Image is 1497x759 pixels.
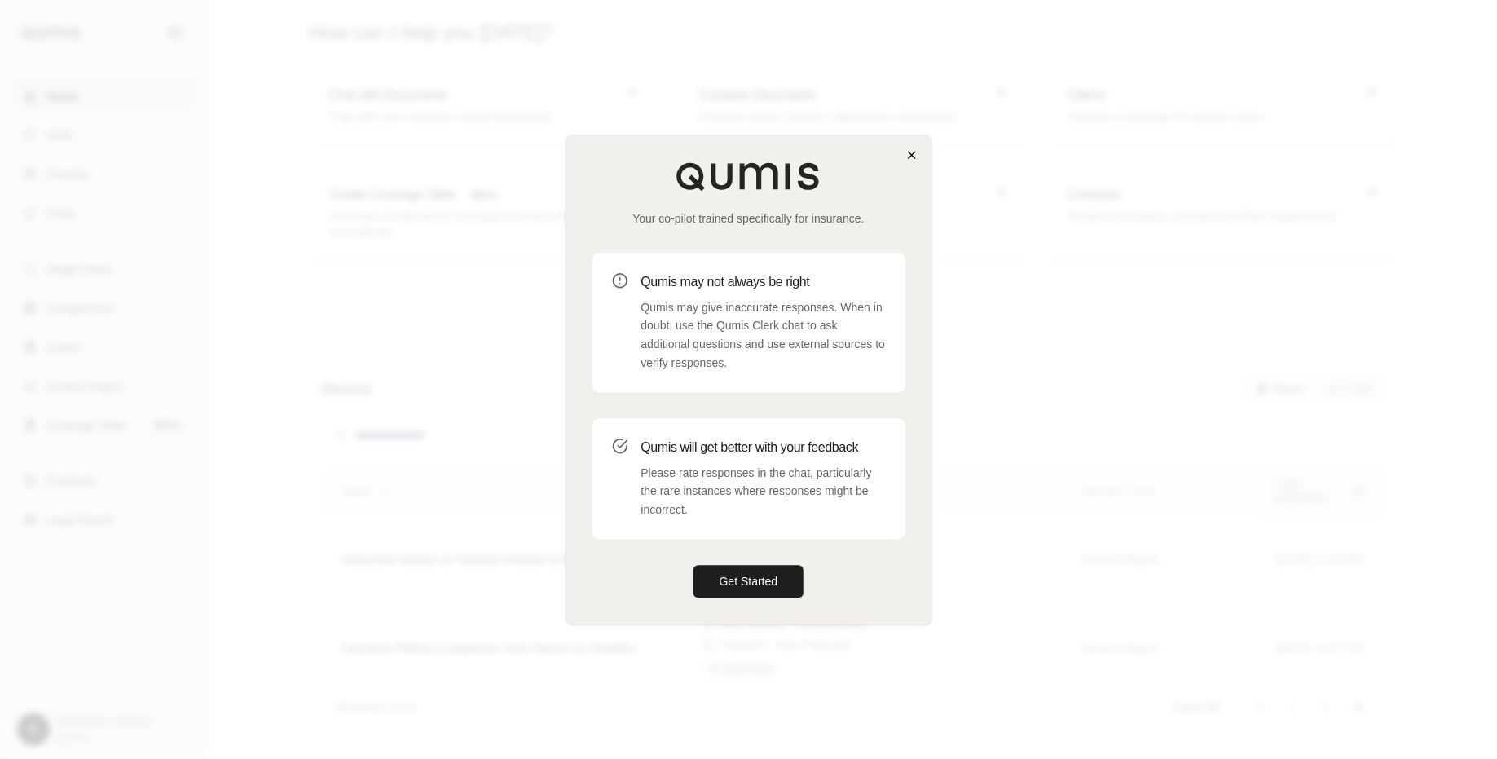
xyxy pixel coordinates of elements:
img: Qumis Logo [676,161,822,191]
h3: Qumis may not always be right [641,272,886,292]
p: Your co-pilot trained specifically for insurance. [592,210,905,227]
button: Get Started [693,565,804,598]
h3: Qumis will get better with your feedback [641,438,886,457]
p: Qumis may give inaccurate responses. When in doubt, use the Qumis Clerk chat to ask additional qu... [641,298,886,373]
p: Please rate responses in the chat, particularly the rare instances where responses might be incor... [641,464,886,519]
